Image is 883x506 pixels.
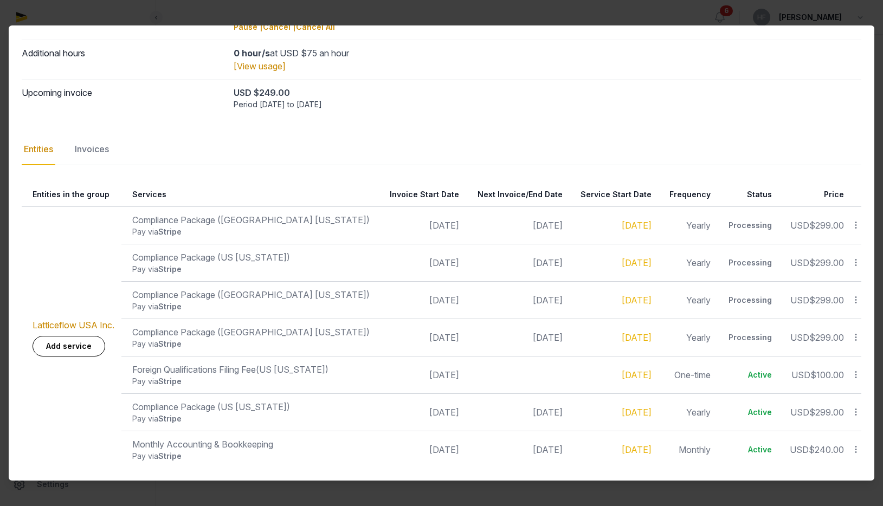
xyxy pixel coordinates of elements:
[158,302,182,311] span: Stripe
[658,281,717,319] td: Yearly
[158,451,182,460] span: Stripe
[132,326,372,339] div: Compliance Package ([GEOGRAPHIC_DATA] [US_STATE])
[158,377,182,386] span: Stripe
[378,244,466,281] td: [DATE]
[132,376,372,387] div: Pay via
[22,47,225,73] dt: Additional hours
[728,444,772,455] div: Active
[658,206,717,244] td: Yearly
[790,257,809,268] span: USD
[378,206,466,244] td: [DATE]
[121,183,378,207] th: Services
[728,257,772,268] div: Processing
[378,431,466,468] td: [DATE]
[234,22,263,31] span: Pause |
[234,47,861,60] div: at USD $75 an hour
[778,183,850,207] th: Price
[622,369,652,380] a: [DATE]
[73,134,111,165] div: Invoices
[658,356,717,393] td: One-time
[658,431,717,468] td: Monthly
[790,444,809,455] span: USD
[132,264,372,275] div: Pay via
[622,332,652,343] a: [DATE]
[728,407,772,418] div: Active
[533,295,563,306] span: [DATE]
[728,295,772,306] div: Processing
[132,413,372,424] div: Pay via
[378,319,466,356] td: [DATE]
[533,257,563,268] span: [DATE]
[809,332,844,343] span: $299.00
[132,213,372,226] div: Compliance Package ([GEOGRAPHIC_DATA] [US_STATE])
[790,407,809,418] span: USD
[622,407,652,418] a: [DATE]
[728,220,772,231] div: Processing
[809,220,844,231] span: $299.00
[296,22,335,31] span: Cancel All
[622,295,652,306] a: [DATE]
[717,183,778,207] th: Status
[132,363,372,376] div: Foreign Qualifications Filing Fee
[809,444,844,455] span: $240.00
[378,281,466,319] td: [DATE]
[790,332,809,343] span: USD
[132,451,372,462] div: Pay via
[658,183,717,207] th: Frequency
[158,339,182,348] span: Stripe
[466,183,569,207] th: Next Invoice/End Date
[132,251,372,264] div: Compliance Package (US [US_STATE])
[728,332,772,343] div: Processing
[234,48,270,59] strong: 0 hour/s
[132,438,372,451] div: Monthly Accounting & Bookkeeping
[132,301,372,312] div: Pay via
[22,134,861,165] nav: Tabs
[33,320,114,330] a: Latticeflow USA Inc.
[658,393,717,431] td: Yearly
[533,444,563,455] span: [DATE]
[158,414,182,423] span: Stripe
[158,264,182,274] span: Stripe
[378,393,466,431] td: [DATE]
[22,86,225,110] dt: Upcoming invoice
[809,407,844,418] span: $299.00
[234,99,861,110] div: Period [DATE] to [DATE]
[132,400,372,413] div: Compliance Package (US [US_STATE])
[728,369,772,380] div: Active
[378,183,466,207] th: Invoice Start Date
[234,61,286,72] a: [View usage]
[256,364,328,375] span: (US [US_STATE])
[22,134,55,165] div: Entities
[132,339,372,349] div: Pay via
[533,332,563,343] span: [DATE]
[809,295,844,306] span: $299.00
[569,183,658,207] th: Service Start Date
[132,226,372,237] div: Pay via
[658,244,717,281] td: Yearly
[810,369,844,380] span: $100.00
[33,336,105,356] a: Add service
[378,356,466,393] td: [DATE]
[533,407,563,418] span: [DATE]
[132,288,372,301] div: Compliance Package ([GEOGRAPHIC_DATA] [US_STATE])
[622,257,652,268] a: [DATE]
[263,22,296,31] span: Cancel |
[658,319,717,356] td: Yearly
[790,220,809,231] span: USD
[809,257,844,268] span: $299.00
[790,295,809,306] span: USD
[622,220,652,231] a: [DATE]
[234,86,861,99] div: USD $249.00
[622,444,652,455] a: [DATE]
[533,220,563,231] span: [DATE]
[791,369,810,380] span: USD
[22,183,121,207] th: Entities in the group
[158,227,182,236] span: Stripe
